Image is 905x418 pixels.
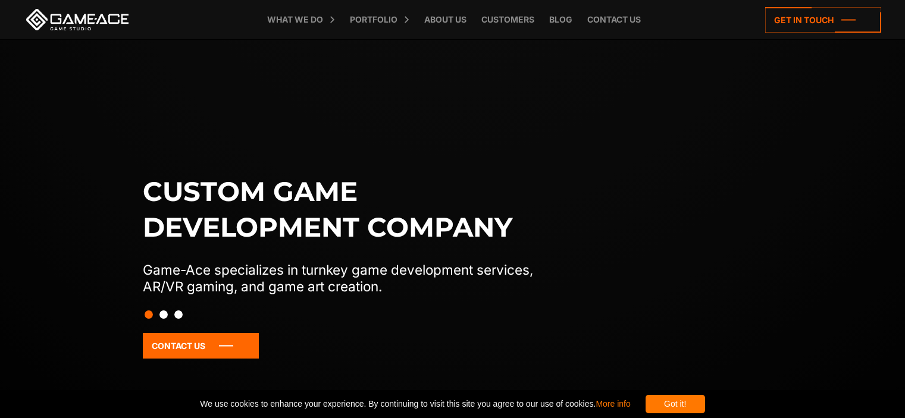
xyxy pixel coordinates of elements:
[765,7,881,33] a: Get in touch
[143,333,259,359] a: Contact Us
[174,304,183,325] button: Slide 3
[143,174,558,245] h1: Custom game development company
[596,399,630,408] a: More info
[143,262,558,295] p: Game-Ace specializes in turnkey game development services, AR/VR gaming, and game art creation.
[145,304,153,325] button: Slide 1
[200,395,630,413] span: We use cookies to enhance your experience. By continuing to visit this site you agree to our use ...
[159,304,168,325] button: Slide 2
[646,395,705,413] div: Got it!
